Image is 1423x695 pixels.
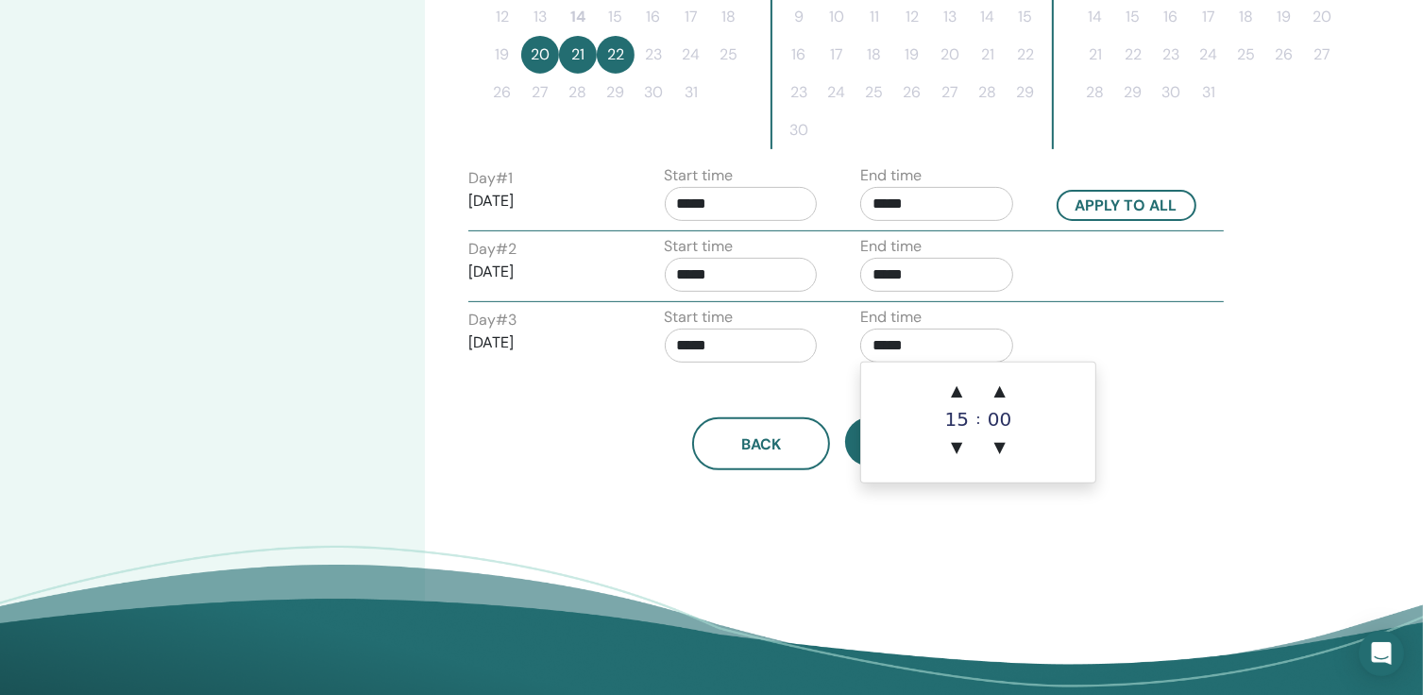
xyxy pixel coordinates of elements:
[893,74,931,111] button: 26
[597,74,635,111] button: 29
[1190,36,1228,74] button: 24
[483,74,521,111] button: 26
[780,111,818,149] button: 30
[845,417,983,466] button: Next
[975,372,980,466] div: :
[938,410,975,429] div: 15
[931,74,969,111] button: 27
[468,238,517,261] label: Day # 2
[1152,36,1190,74] button: 23
[665,235,734,258] label: Start time
[559,36,597,74] button: 21
[931,36,969,74] button: 20
[893,36,931,74] button: 19
[665,164,734,187] label: Start time
[1303,36,1341,74] button: 27
[1076,36,1114,74] button: 21
[1228,36,1265,74] button: 25
[710,36,748,74] button: 25
[860,164,922,187] label: End time
[1057,190,1196,221] button: Apply to all
[635,74,672,111] button: 30
[1007,74,1044,111] button: 29
[969,74,1007,111] button: 28
[981,372,1019,410] span: ▲
[860,306,922,329] label: End time
[559,74,597,111] button: 28
[938,429,975,466] span: ▼
[521,36,559,74] button: 20
[741,434,781,454] span: Back
[1076,74,1114,111] button: 28
[672,36,710,74] button: 24
[780,74,818,111] button: 23
[1190,74,1228,111] button: 31
[981,410,1019,429] div: 00
[483,36,521,74] button: 19
[1359,631,1404,676] div: Open Intercom Messenger
[665,306,734,329] label: Start time
[1114,36,1152,74] button: 22
[468,167,513,190] label: Day # 1
[468,261,621,283] p: [DATE]
[692,417,830,470] button: Back
[1007,36,1044,74] button: 22
[855,74,893,111] button: 25
[635,36,672,74] button: 23
[597,36,635,74] button: 22
[1152,74,1190,111] button: 30
[969,36,1007,74] button: 21
[521,74,559,111] button: 27
[818,74,855,111] button: 24
[1265,36,1303,74] button: 26
[672,74,710,111] button: 31
[855,36,893,74] button: 18
[981,429,1019,466] span: ▼
[468,331,621,354] p: [DATE]
[468,309,517,331] label: Day # 3
[860,235,922,258] label: End time
[1114,74,1152,111] button: 29
[818,36,855,74] button: 17
[780,36,818,74] button: 16
[938,372,975,410] span: ▲
[468,190,621,212] p: [DATE]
